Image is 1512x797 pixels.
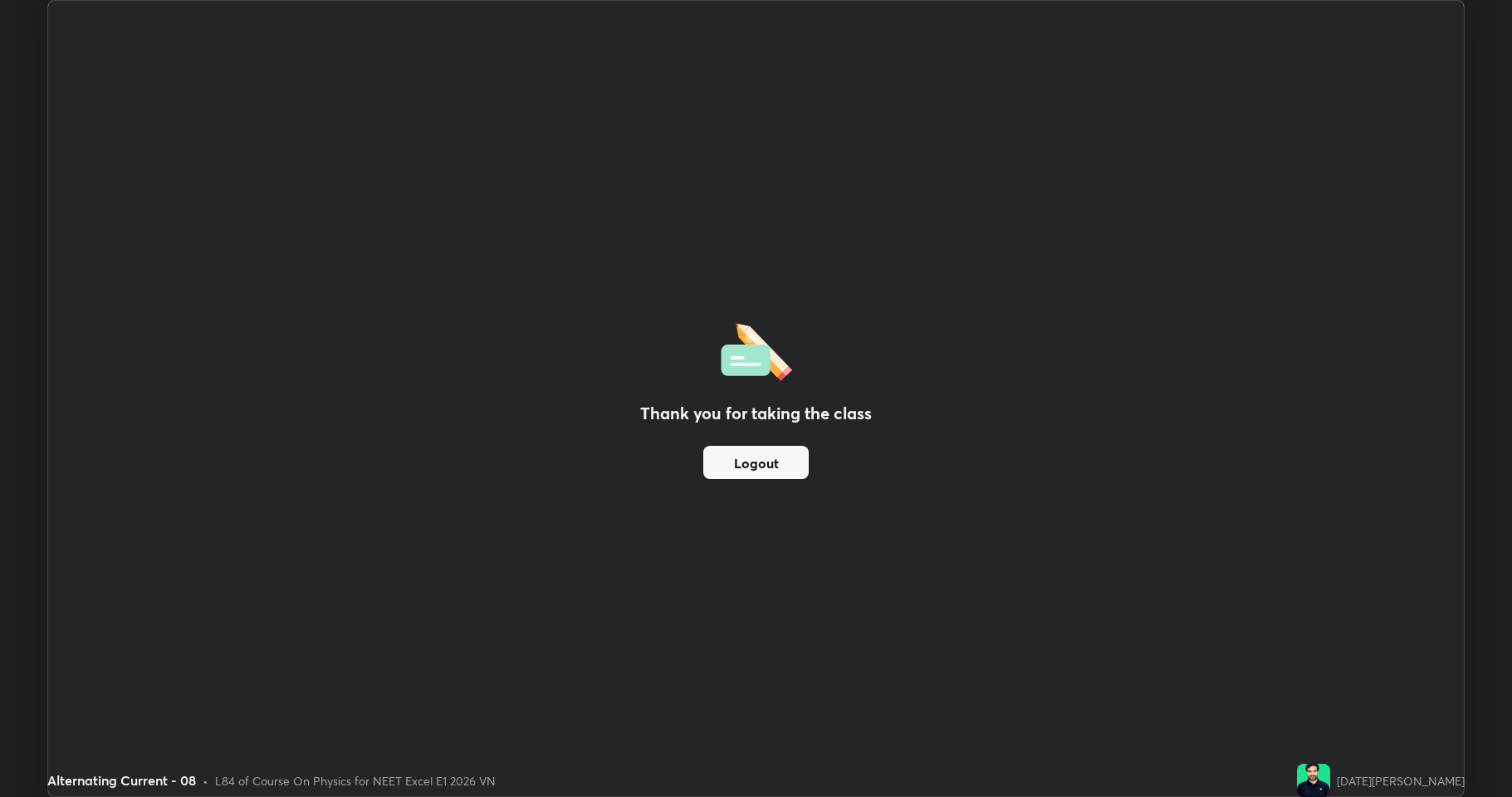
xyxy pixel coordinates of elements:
[721,318,792,381] img: offlineFeedback.1438e8b3.svg
[47,770,196,790] div: Alternating Current - 08
[703,446,809,479] button: Logout
[1337,772,1465,790] div: [DATE][PERSON_NAME]
[215,772,496,790] div: L84 of Course On Physics for NEET Excel E1 2026 VN
[640,401,872,426] h2: Thank you for taking the class
[203,772,208,790] div: •
[1297,764,1330,797] img: 332c5dbf4175476c80717257161a937d.jpg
